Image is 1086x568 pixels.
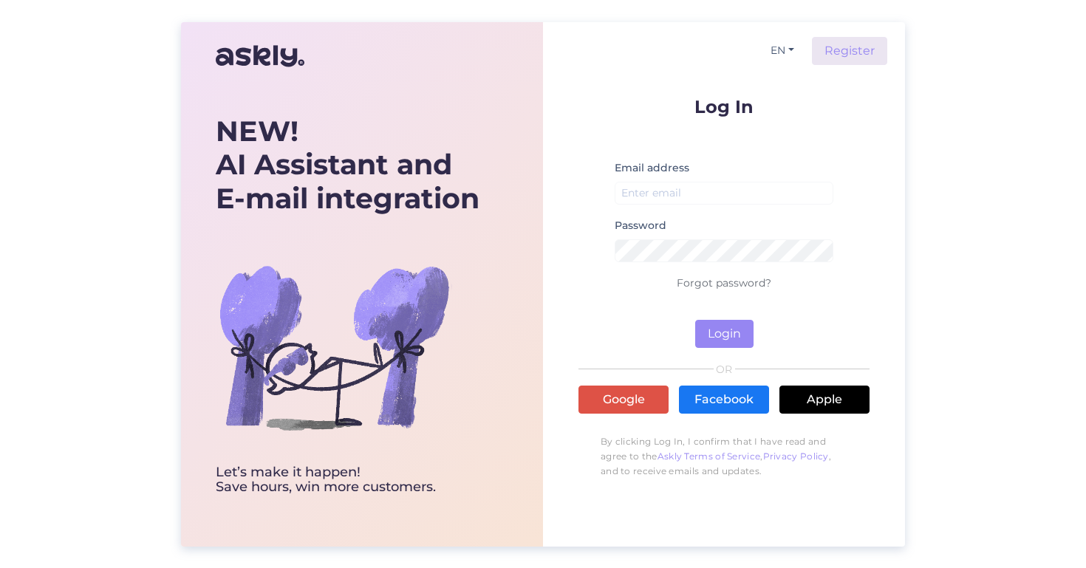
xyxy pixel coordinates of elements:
button: Login [695,320,754,348]
img: bg-askly [216,229,452,465]
button: EN [765,40,800,61]
a: Register [812,37,887,65]
a: Facebook [679,386,769,414]
p: By clicking Log In, I confirm that I have read and agree to the , , and to receive emails and upd... [578,427,870,486]
img: Askly [216,38,304,74]
b: NEW! [216,114,298,148]
a: Privacy Policy [763,451,829,462]
label: Password [615,218,666,233]
div: AI Assistant and E-mail integration [216,114,479,216]
a: Apple [779,386,870,414]
a: Google [578,386,669,414]
p: Log In [578,97,870,116]
a: Askly Terms of Service [658,451,761,462]
a: Forgot password? [677,276,771,290]
input: Enter email [615,182,833,205]
label: Email address [615,160,689,176]
span: OR [714,364,735,374]
div: Let’s make it happen! Save hours, win more customers. [216,465,479,495]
